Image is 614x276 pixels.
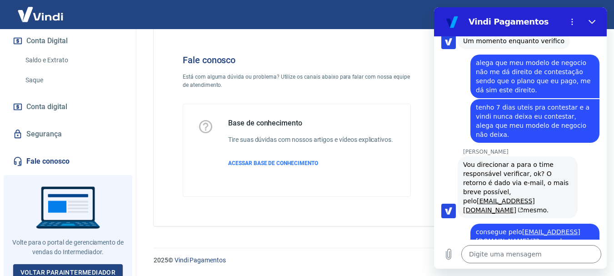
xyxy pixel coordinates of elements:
a: Vindi Pagamentos [175,256,226,264]
button: Conta Digital [11,31,125,51]
a: Fale conosco [11,151,125,171]
img: Vindi [11,0,70,28]
a: Saldo e Extrato [22,51,125,70]
button: Sair [570,6,603,23]
p: Está com alguma dúvida ou problema? Utilize os canais abaixo para falar com nossa equipe de atend... [183,73,411,89]
p: 2025 © [154,256,592,265]
span: ACESSAR BASE DE CONHECIMENTO [228,160,318,166]
h6: Tire suas dúvidas com nossos artigos e vídeos explicativos. [228,135,393,145]
h5: Base de conhecimento [228,119,393,128]
iframe: Janela de mensagens [434,7,607,269]
img: Fale conosco [433,40,571,161]
a: ACESSAR BASE DE CONHECIMENTO [228,159,393,167]
span: Conta digital [26,100,67,113]
a: Saque [22,71,125,90]
a: Conta digital [11,97,125,117]
h4: Fale conosco [183,55,411,65]
a: Segurança [11,124,125,144]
